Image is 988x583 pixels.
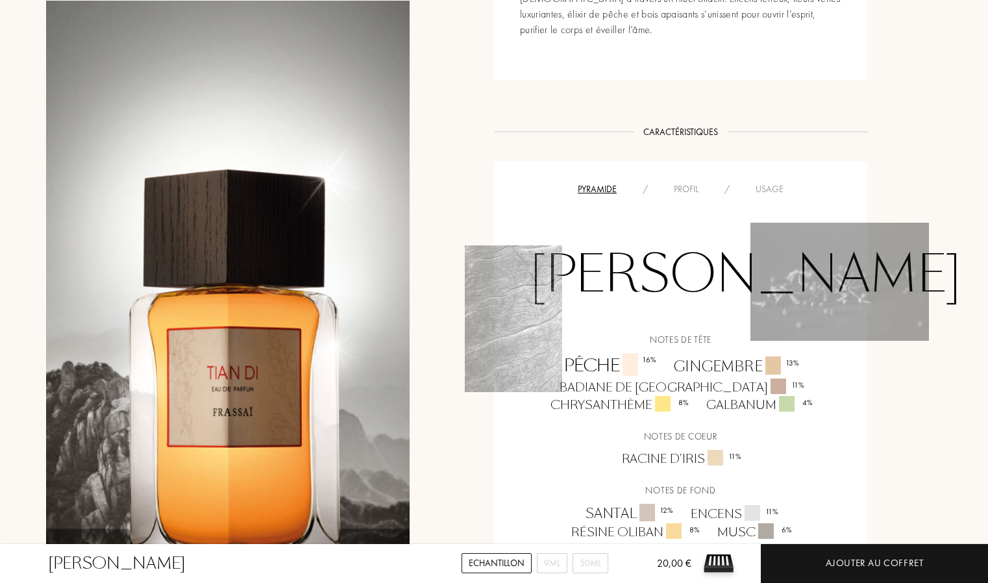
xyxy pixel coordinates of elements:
[791,379,804,391] div: 11 %
[660,504,673,516] div: 12 %
[681,505,786,523] div: Encens
[465,245,562,392] img: WWWQDATK1F9WO_2.png
[802,397,813,408] div: 4 %
[661,182,711,196] div: Profil
[765,506,778,517] div: 11 %
[48,552,186,575] div: [PERSON_NAME]
[504,239,858,317] div: [PERSON_NAME]
[462,553,532,573] div: Echantillon
[689,524,700,536] div: 8 %
[550,378,812,396] div: Badiane de [GEOGRAPHIC_DATA]
[826,556,924,571] div: Ajouter au coffret
[782,524,792,536] div: 6 %
[554,353,664,378] div: Pêche
[612,450,749,467] div: Racine d'iris
[697,396,821,414] div: Galbanum
[750,223,929,341] img: WWWQDATK1F9WO_1.png
[573,553,608,573] div: 50mL
[504,430,858,443] div: Notes de coeur
[636,556,691,583] div: 20,00 €
[728,451,741,462] div: 11 %
[504,484,858,497] div: Notes de fond
[504,333,858,347] div: Notes de tête
[699,544,738,583] img: sample box sommelier du parfum
[678,397,689,408] div: 8 %
[562,523,708,541] div: Résine oliban
[711,182,743,196] div: /
[642,354,656,366] div: 16 %
[785,357,799,369] div: 13 %
[708,523,800,541] div: Musc
[537,553,567,573] div: 9mL
[630,182,661,196] div: /
[541,396,697,414] div: Chrysanthème
[576,504,681,523] div: Santal
[743,182,797,196] div: Usage
[664,356,807,377] div: Gingembre
[565,182,630,196] div: Pyramide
